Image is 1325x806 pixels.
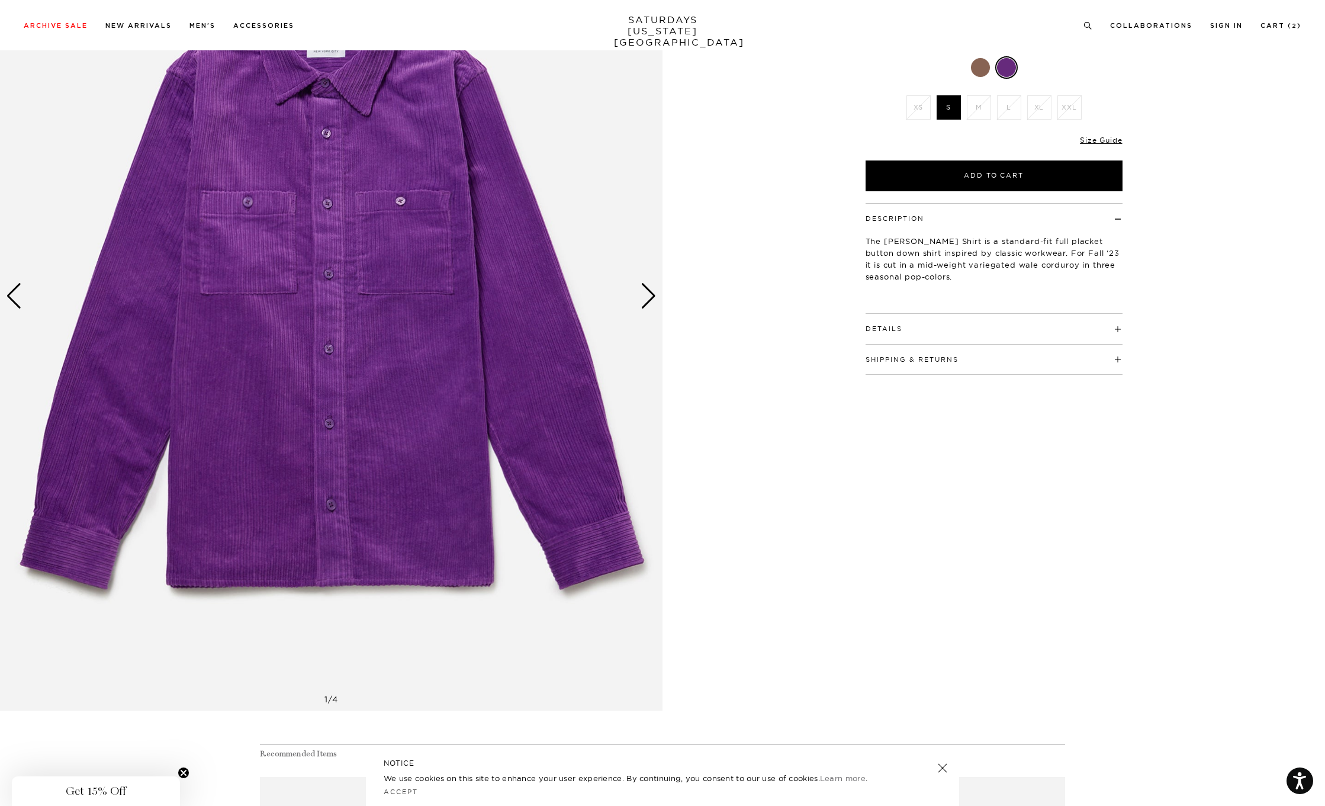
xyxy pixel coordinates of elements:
[66,784,126,798] span: Get 15% Off
[820,773,866,783] a: Learn more
[866,216,924,222] button: Description
[866,326,902,332] button: Details
[24,23,88,29] a: Archive Sale
[6,283,22,309] div: Previous slide
[614,14,712,48] a: SATURDAYS[US_STATE][GEOGRAPHIC_DATA]
[937,95,961,120] label: S
[1210,23,1243,29] a: Sign In
[866,160,1123,191] button: Add to Cart
[178,767,189,779] button: Close teaser
[866,235,1123,282] p: The [PERSON_NAME] Shirt is a standard-fit full placket button down shirt inspired by classic work...
[12,776,180,806] div: Get 15% OffClose teaser
[866,357,959,363] button: Shipping & Returns
[105,23,172,29] a: New Arrivals
[384,758,941,769] h5: NOTICE
[233,23,294,29] a: Accessories
[189,23,216,29] a: Men's
[1260,23,1301,29] a: Cart (2)
[1110,23,1192,29] a: Collaborations
[324,694,328,705] span: 1
[260,749,1065,759] h4: Recommended Items
[384,772,899,784] p: We use cookies on this site to enhance your user experience. By continuing, you consent to our us...
[1292,24,1297,29] small: 2
[332,694,338,705] span: 4
[641,283,657,309] div: Next slide
[384,788,418,796] a: Accept
[1080,136,1122,144] a: Size Guide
